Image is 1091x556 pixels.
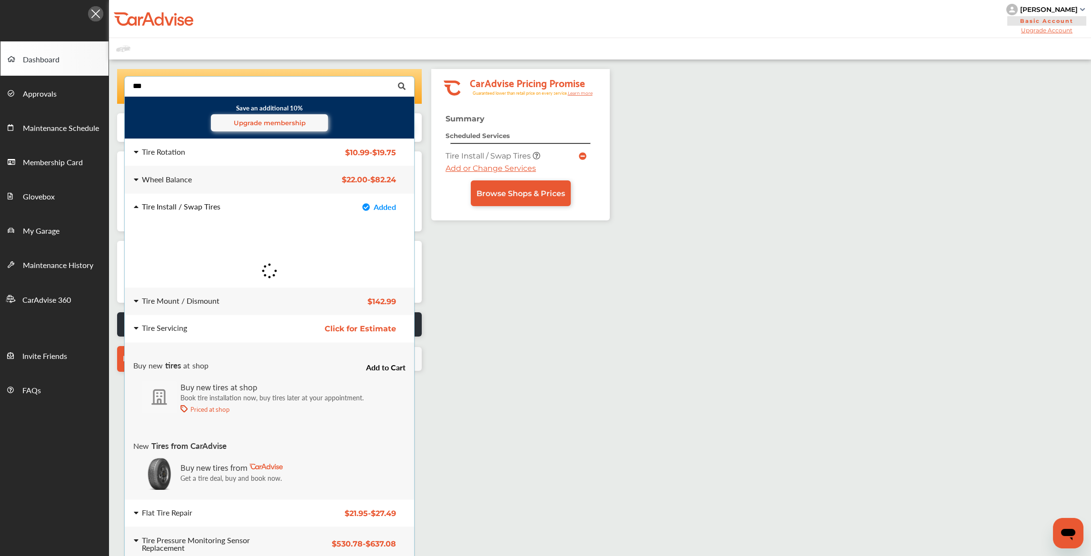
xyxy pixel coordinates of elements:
span: Glovebox [23,191,55,203]
div: [PERSON_NAME] [1020,5,1078,14]
span: CarAdvise 360 [22,294,71,307]
a: Browse Shops & Prices [471,180,571,206]
img: placeholder_car.fcab19be.svg [116,43,130,55]
a: My Garage [0,213,109,247]
span: $21.95 - $27.49 [345,509,396,518]
div: Tire Mount / Dismount [142,297,219,305]
a: Browse Services [117,346,192,372]
p: Book tire installation now, buy tires later at your appointment. [180,394,364,401]
a: Add or Change Services [446,164,536,173]
span: tires [165,359,181,371]
p: Priced at shop [190,405,229,413]
strong: Scheduled Services [446,132,510,139]
span: Dashboard [23,54,60,66]
a: Maintenance Schedule [0,110,109,144]
span: Tires from CarAdvise [151,440,227,451]
span: $142.99 [367,297,396,306]
a: Upgrade membership [211,114,328,131]
span: $530.78 - $637.08 [332,539,396,548]
div: Buy new tires from [180,459,283,474]
div: Buy new tires at shop [180,379,364,394]
small: Save an additional 10% [132,103,407,131]
span: Browse Shops & Prices [476,189,565,198]
strong: Summary [446,114,485,123]
a: Issues or Questions? Call CarAdvise [PHONE_NUMBER] [117,312,422,337]
tspan: Guaranteed lower than retail price on every service. [472,90,567,96]
img: sCxJUJ+qAmfqhQGDUl18vwLg4ZYJ6CxN7XmbOMBAAAAAElFTkSuQmCC [1080,8,1085,11]
div: Buy new at shop [133,361,208,369]
span: Basic Account [1007,16,1086,26]
div: Flat Tire Repair [142,509,192,516]
div: Add to Cart [366,352,423,371]
span: Maintenance History [23,259,93,272]
a: Maintenance History [0,247,109,281]
img: tire-at-shop.8d87e6de.svg [142,381,177,413]
tspan: CarAdvise Pricing Promise [469,74,585,91]
span: $10.99 - $19.75 [345,148,396,157]
a: Approvals [0,76,109,110]
a: Glovebox [0,179,109,213]
img: knH8PDtVvWoAbQRylUukY18CTiRevjo20fAtgn5MLBQj4uumYvk2MzTtcAIzfGAtb1XOLVMAvhLuqoNAbL4reqehy0jehNKdM... [1006,4,1018,15]
span: Upgrade membership [234,119,306,127]
span: Maintenance Schedule [23,122,99,135]
span: Click for Estimate [325,324,396,333]
span: Membership Card [23,157,83,169]
div: Tire Rotation [142,148,185,156]
span: $22.00 - $82.24 [342,175,396,184]
img: Icon.5fd9dcc7.svg [88,6,103,21]
div: Tire Servicing [142,325,187,332]
span: Upgrade Account [1006,27,1087,34]
div: Wheel Balance [142,176,192,183]
p: Get a tire deal, buy and book now. [180,474,283,482]
div: Tire Install / Swap Tires [142,203,220,210]
tspan: Learn more [567,90,593,96]
iframe: Button to launch messaging window [1053,518,1083,548]
span: Invite Friends [22,350,67,363]
img: new_tires_logo.0a1ed786.svg [142,457,177,490]
span: FAQs [22,385,41,397]
img: price-tag.a6a2772c.svg [180,405,188,413]
span: Added [374,201,396,212]
span: Browse Services [123,354,187,363]
a: Dashboard [0,41,109,76]
a: Membership Card [0,144,109,179]
span: Approvals [23,88,57,100]
span: Tire Install / Swap Tires [446,151,533,160]
div: New [133,442,227,450]
img: CarAdvise-Logo.a185816e.svg [249,464,283,470]
span: My Garage [23,225,60,238]
div: Tire Pressure Monitoring Sensor Replacement [142,536,287,552]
